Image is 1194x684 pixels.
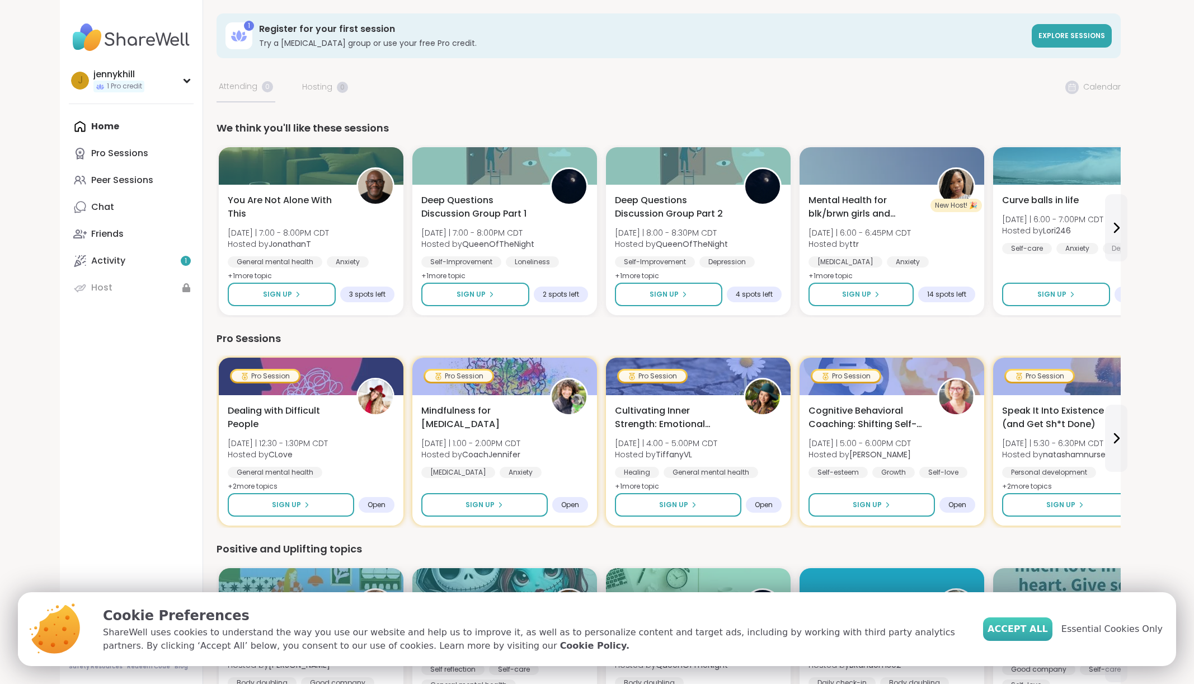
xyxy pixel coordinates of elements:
[615,467,659,478] div: Healing
[948,500,966,509] span: Open
[421,449,520,460] span: Hosted by
[1006,371,1073,382] div: Pro Session
[228,438,328,449] span: [DATE] | 12:30 - 1:30PM CDT
[808,449,911,460] span: Hosted by
[745,590,780,625] img: QueenOfTheNight
[1002,493,1129,517] button: Sign Up
[664,467,758,478] div: General mental health
[887,256,929,268] div: Anxiety
[107,82,142,91] span: 1 Pro credit
[808,238,911,250] span: Hosted by
[69,194,194,221] a: Chat
[615,227,728,238] span: [DATE] | 8:00 - 8:30PM CDT
[1002,243,1052,254] div: Self-care
[421,493,548,517] button: Sign Up
[91,147,148,160] div: Pro Sessions
[615,283,722,306] button: Sign Up
[91,174,153,186] div: Peer Sessions
[939,169,974,204] img: ttr
[808,256,882,268] div: [MEDICAL_DATA]
[349,290,386,299] span: 3 spots left
[228,493,354,517] button: Sign Up
[650,289,679,299] span: Sign Up
[656,238,728,250] b: QueenOfTheNight
[228,449,328,460] span: Hosted by
[228,194,344,221] span: You Are Not Alone With This
[619,371,686,382] div: Pro Session
[808,283,914,306] button: Sign Up
[919,467,967,478] div: Self-love
[69,18,194,57] img: ShareWell Nav Logo
[217,120,1121,136] div: We think you'll like these sessions
[269,449,293,460] b: CLove
[543,290,579,299] span: 2 spots left
[421,194,538,221] span: Deep Questions Discussion Group Part 1
[421,438,520,449] span: [DATE] | 1:00 - 2:00PM CDT
[91,255,125,267] div: Activity
[552,380,586,414] img: CoachJennifer
[421,404,538,431] span: Mindfulness for [MEDICAL_DATA]
[1002,194,1079,207] span: Curve balls in life
[232,371,299,382] div: Pro Session
[615,238,728,250] span: Hosted by
[69,663,123,671] a: Safety Resources
[466,500,495,510] span: Sign Up
[91,228,124,240] div: Friends
[259,23,1025,35] h3: Register for your first session
[659,500,688,510] span: Sign Up
[1002,449,1106,460] span: Hosted by
[103,626,965,653] p: ShareWell uses cookies to understand the way you use our website and help us to improve it, as we...
[1061,622,1163,636] span: Essential Cookies Only
[69,221,194,247] a: Friends
[228,238,329,250] span: Hosted by
[988,622,1048,636] span: Accept All
[217,541,1121,557] div: Positive and Uplifting topics
[421,664,485,675] div: Self reflection
[228,404,344,431] span: Dealing with Difficult People
[421,238,534,250] span: Hosted by
[927,290,966,299] span: 14 spots left
[1002,438,1106,449] span: [DATE] | 5:30 - 6:30PM CDT
[849,238,859,250] b: ttr
[1002,214,1103,225] span: [DATE] | 6:00 - 7:00PM CDT
[552,590,586,625] img: Dom_F
[1043,449,1106,460] b: natashamnurse
[808,194,925,221] span: Mental Health for blk/brwn girls and women
[736,290,773,299] span: 4 spots left
[1002,225,1103,236] span: Hosted by
[462,449,520,460] b: CoachJennifer
[489,664,539,675] div: Self-care
[421,227,534,238] span: [DATE] | 7:00 - 8:00PM CDT
[615,493,741,517] button: Sign Up
[853,500,882,510] span: Sign Up
[228,283,336,306] button: Sign Up
[327,256,369,268] div: Anxiety
[1037,289,1066,299] span: Sign Up
[808,227,911,238] span: [DATE] | 6:00 - 6:45PM CDT
[615,256,695,268] div: Self-Improvement
[259,38,1025,49] h3: Try a [MEDICAL_DATA] group or use your free Pro credit.
[1032,24,1112,48] a: Explore sessions
[849,449,911,460] b: [PERSON_NAME]
[185,256,187,266] span: 1
[561,500,579,509] span: Open
[127,663,170,671] a: Redeem Code
[462,238,534,250] b: QueenOfTheNight
[421,467,495,478] div: [MEDICAL_DATA]
[425,371,492,382] div: Pro Session
[228,256,322,268] div: General mental health
[368,500,386,509] span: Open
[1103,243,1158,254] div: Depression
[983,617,1052,641] button: Accept All
[808,467,868,478] div: Self-esteem
[69,247,194,274] a: Activity1
[615,438,717,449] span: [DATE] | 4:00 - 5:00PM CDT
[93,68,144,81] div: jennykhill
[939,590,974,625] img: BRandom502
[1002,467,1096,478] div: Personal development
[457,289,486,299] span: Sign Up
[358,590,393,625] img: Adrienne_QueenOfTheDawn
[69,167,194,194] a: Peer Sessions
[421,256,501,268] div: Self-Improvement
[872,467,915,478] div: Growth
